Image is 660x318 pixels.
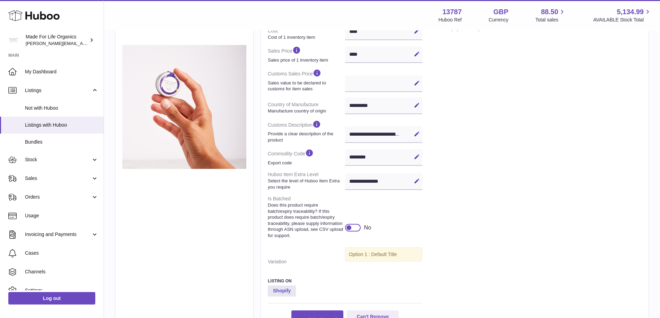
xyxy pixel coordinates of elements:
span: 88.50 [541,7,558,17]
img: skin-solve-balm-_calendula_-10ml-cob10-5.jpg [122,45,246,169]
span: Not with Huboo [25,105,98,111]
span: Usage [25,212,98,219]
strong: Sales price of 1 inventory item [268,57,343,63]
span: My Dashboard [25,69,98,75]
div: No [364,224,371,231]
span: Stock [25,156,91,163]
a: 88.50 Total sales [535,7,566,23]
span: Sales [25,175,91,182]
img: geoff.winwood@madeforlifeorganics.com [8,35,19,45]
h3: Listing On [268,278,422,284]
strong: Sales value to be declared to customs for item sales [268,80,343,92]
strong: Cost of 1 inventory item [268,34,343,40]
span: Orders [25,194,91,200]
dt: Sales Price [268,43,345,66]
dt: Country of Manufacture [268,99,345,117]
dt: Customs Description [268,117,345,146]
span: Cases [25,250,98,256]
strong: Export code [268,160,343,166]
strong: Shopify [268,285,296,297]
a: Log out [8,292,95,305]
strong: Manufacture country of origin [268,108,343,114]
dt: Commodity Code [268,146,345,169]
span: Settings [25,287,98,294]
strong: Does this product require batch/expiry traceability? If this product does require batch/expiry tr... [268,202,343,238]
div: Huboo Ref [439,17,462,23]
span: [PERSON_NAME][EMAIL_ADDRESS][PERSON_NAME][DOMAIN_NAME] [26,40,176,46]
span: Channels [25,269,98,275]
span: Listings with Huboo [25,122,98,128]
span: Listings [25,87,91,94]
div: Currency [489,17,509,23]
div: Option 1 : Default Title [345,247,422,262]
span: Bundles [25,139,98,145]
strong: Provide a clear description of the product [268,131,343,143]
dt: Huboo Item Extra Level [268,169,345,193]
span: AVAILABLE Stock Total [593,17,652,23]
span: Invoicing and Payments [25,231,91,238]
dt: Cost [268,25,345,43]
a: 5,134.99 AVAILABLE Stock Total [593,7,652,23]
span: Total sales [535,17,566,23]
dt: Variation [268,256,345,268]
span: 5,134.99 [617,7,644,17]
div: Made For Life Organics [26,34,88,47]
strong: 13787 [442,7,462,17]
strong: Select the level of Huboo Item Extra you require [268,178,343,190]
dt: Is Batched [268,193,345,241]
dt: Customs Sales Price [268,66,345,94]
strong: GBP [493,7,508,17]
